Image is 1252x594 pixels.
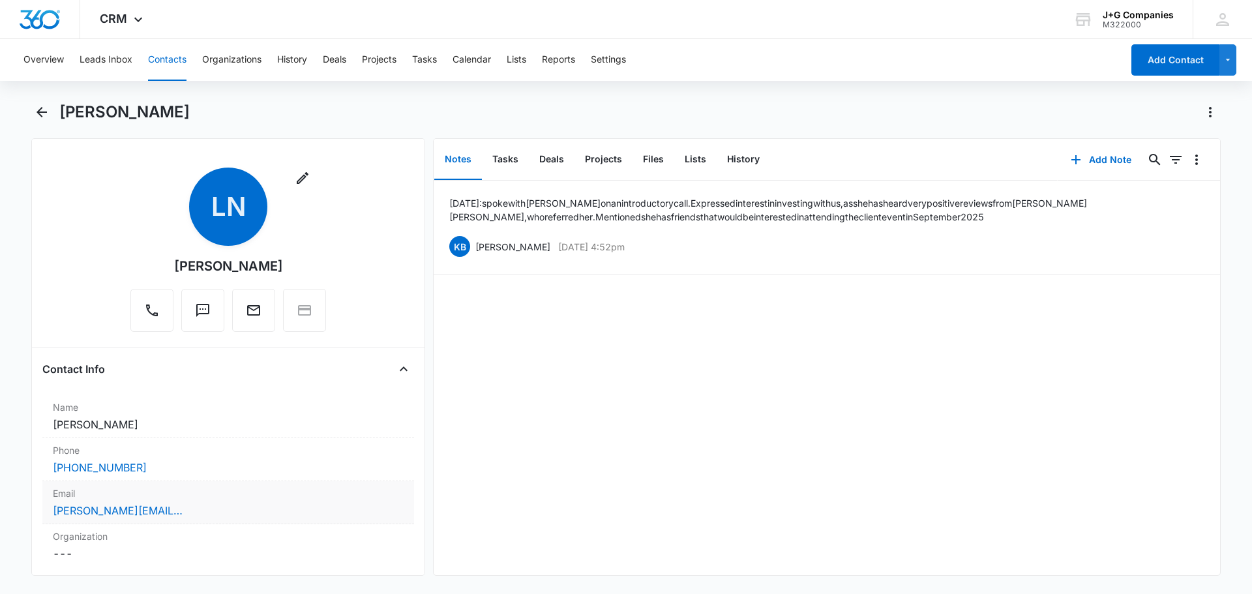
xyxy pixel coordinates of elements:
label: Phone [53,443,404,457]
h1: [PERSON_NAME] [59,102,190,122]
button: History [717,140,770,180]
p: [DATE] 4:52pm [558,240,625,254]
span: LN [189,168,267,246]
button: Notes [434,140,482,180]
button: Deals [323,39,346,81]
label: Address [53,572,404,586]
button: Leads Inbox [80,39,132,81]
div: account id [1103,20,1174,29]
a: [PHONE_NUMBER] [53,460,147,475]
label: Organization [53,529,404,543]
div: Name[PERSON_NAME] [42,395,414,438]
a: [PERSON_NAME][EMAIL_ADDRESS][DOMAIN_NAME] [53,503,183,518]
button: Add Note [1058,144,1144,175]
div: account name [1103,10,1174,20]
div: Organization--- [42,524,414,567]
button: Overflow Menu [1186,149,1207,170]
dd: --- [53,546,404,561]
a: Text [181,309,224,320]
button: Calendar [453,39,491,81]
button: Settings [591,39,626,81]
button: Close [393,359,414,379]
button: Tasks [412,39,437,81]
span: CRM [100,12,127,25]
a: Call [130,309,173,320]
dd: [PERSON_NAME] [53,417,404,432]
button: Overview [23,39,64,81]
div: [PERSON_NAME] [174,256,283,276]
label: Email [53,486,404,500]
button: Organizations [202,39,261,81]
h4: Contact Info [42,361,105,377]
button: Text [181,289,224,332]
label: Name [53,400,404,414]
button: Email [232,289,275,332]
div: Email[PERSON_NAME][EMAIL_ADDRESS][DOMAIN_NAME] [42,481,414,524]
button: Lists [674,140,717,180]
button: Back [31,102,52,123]
button: Call [130,289,173,332]
button: Projects [574,140,633,180]
a: Email [232,309,275,320]
button: Files [633,140,674,180]
p: [PERSON_NAME] [475,240,550,254]
button: Contacts [148,39,186,81]
button: Reports [542,39,575,81]
button: Deals [529,140,574,180]
button: Actions [1200,102,1221,123]
button: Add Contact [1131,44,1219,76]
span: KB [449,236,470,257]
button: Filters [1165,149,1186,170]
button: Lists [507,39,526,81]
button: Search... [1144,149,1165,170]
button: Tasks [482,140,529,180]
button: Projects [362,39,396,81]
div: Phone[PHONE_NUMBER] [42,438,414,481]
button: History [277,39,307,81]
p: [DATE]: spoke with [PERSON_NAME] on an introductory call. Expressed interest in investing with us... [449,196,1204,224]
